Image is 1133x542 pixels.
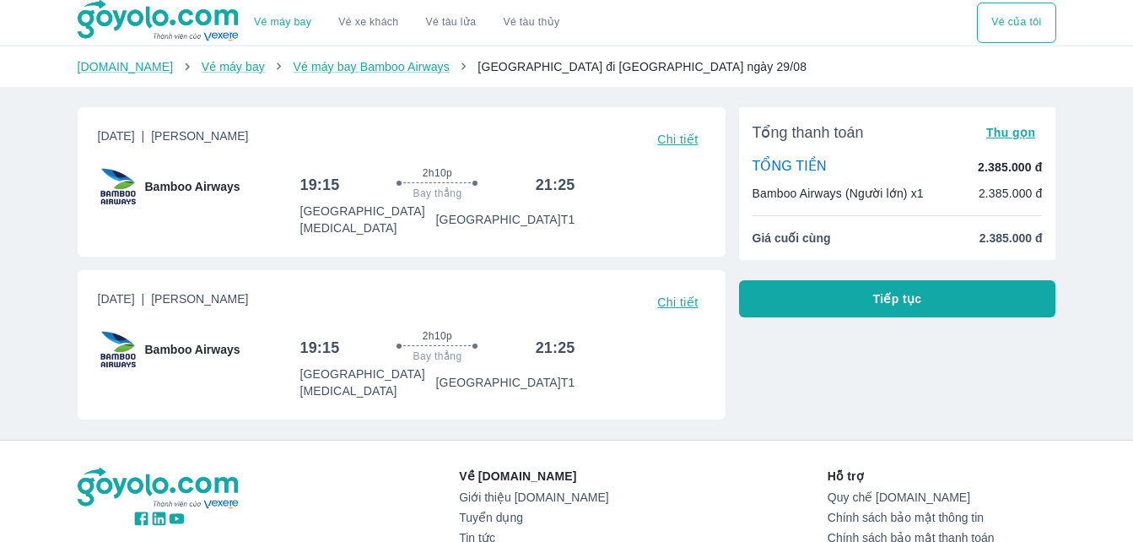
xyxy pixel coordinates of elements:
span: [GEOGRAPHIC_DATA] đi [GEOGRAPHIC_DATA] ngày 29/08 [477,60,807,73]
button: Vé của tôi [977,3,1055,43]
span: Bay thẳng [413,350,462,363]
span: Thu gọn [986,126,1036,139]
span: [PERSON_NAME] [151,292,248,306]
a: Chính sách bảo mật thông tin [828,511,1056,524]
span: | [142,292,145,306]
p: [GEOGRAPHIC_DATA] T1 [436,211,575,228]
p: Về [DOMAIN_NAME] [459,468,608,485]
a: Vé xe khách [338,16,398,29]
span: 2h10p [423,166,452,180]
p: Hỗ trợ [828,468,1056,485]
span: Bamboo Airways [145,178,240,195]
img: logo [78,468,241,510]
nav: breadcrumb [78,58,1056,75]
a: [DOMAIN_NAME] [78,60,174,73]
p: 2.385.000 đ [978,159,1042,176]
a: Vé máy bay [254,16,311,29]
div: choose transportation mode [240,3,573,43]
p: Bamboo Airways (Người lớn) x1 [753,185,924,202]
p: [GEOGRAPHIC_DATA] [MEDICAL_DATA] [299,366,435,399]
button: Chi tiết [650,127,704,151]
a: Vé tàu lửa [413,3,490,43]
span: Tiếp tục [873,290,922,307]
a: Tuyển dụng [459,511,608,524]
a: Vé máy bay Bamboo Airways [293,60,449,73]
a: Quy chế [DOMAIN_NAME] [828,491,1056,504]
button: Vé tàu thủy [489,3,573,43]
span: Chi tiết [657,295,698,309]
h6: 21:25 [536,175,575,195]
a: Giới thiệu [DOMAIN_NAME] [459,491,608,504]
span: | [142,129,145,143]
a: Vé máy bay [202,60,265,73]
button: Tiếp tục [739,280,1056,317]
h6: 19:15 [299,175,339,195]
span: 2h10p [423,329,452,343]
span: Giá cuối cùng [753,230,831,247]
span: [DATE] [98,290,249,314]
p: TỔNG TIỀN [753,158,827,176]
p: 2.385.000 đ [979,185,1043,202]
span: [PERSON_NAME] [151,129,248,143]
span: Chi tiết [657,133,698,146]
button: Chi tiết [650,290,704,314]
p: [GEOGRAPHIC_DATA] T1 [436,374,575,391]
span: Bamboo Airways [145,341,240,358]
span: Bay thẳng [413,187,462,200]
h6: 19:15 [299,338,339,358]
div: choose transportation mode [977,3,1055,43]
span: 2.385.000 đ [979,230,1043,247]
span: Tổng thanh toán [753,122,864,143]
p: [GEOGRAPHIC_DATA] [MEDICAL_DATA] [299,203,435,236]
button: Thu gọn [979,121,1043,144]
span: [DATE] [98,127,249,151]
h6: 21:25 [536,338,575,358]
